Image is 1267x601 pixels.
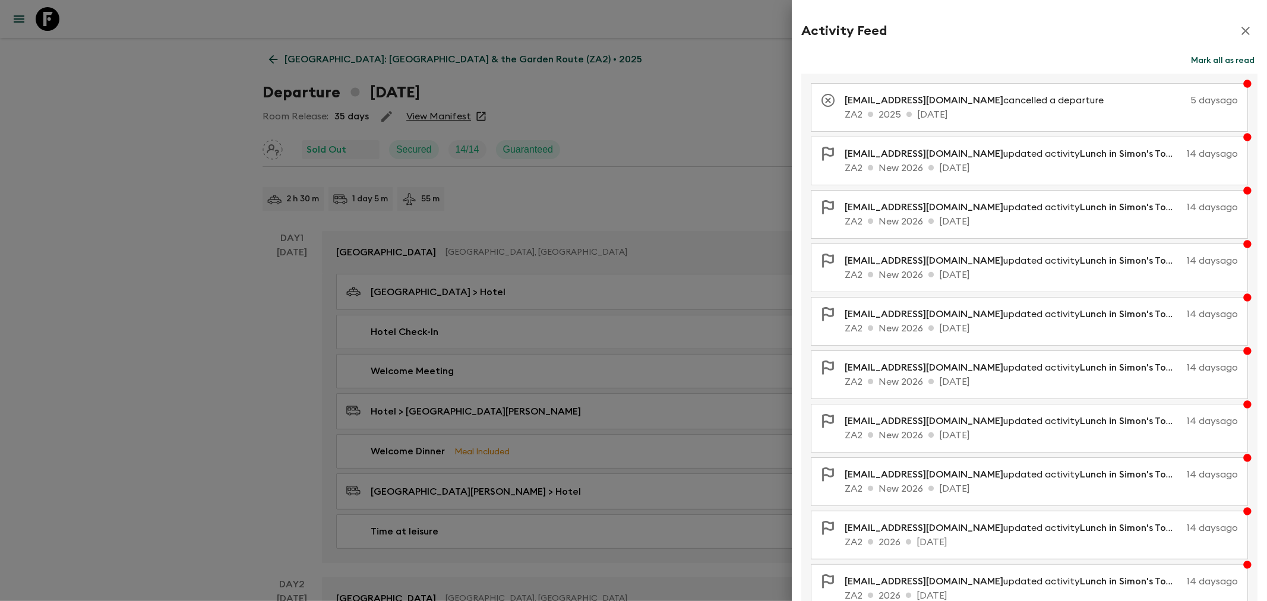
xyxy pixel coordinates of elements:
span: [EMAIL_ADDRESS][DOMAIN_NAME] [845,363,1003,372]
p: updated activity [845,147,1182,161]
p: updated activity [845,307,1182,321]
span: [EMAIL_ADDRESS][DOMAIN_NAME] [845,203,1003,212]
p: 14 days ago [1187,414,1238,428]
span: [EMAIL_ADDRESS][DOMAIN_NAME] [845,256,1003,265]
span: [EMAIL_ADDRESS][DOMAIN_NAME] [845,149,1003,159]
p: updated activity [845,414,1182,428]
p: ZA2 2026 [DATE] [845,535,1238,549]
p: updated activity [845,574,1182,589]
p: 14 days ago [1187,360,1238,375]
p: 14 days ago [1187,147,1238,161]
p: updated activity [845,360,1182,375]
p: cancelled a departure [845,93,1113,107]
span: [EMAIL_ADDRESS][DOMAIN_NAME] [845,96,1003,105]
p: ZA2 New 2026 [DATE] [845,428,1238,442]
p: ZA2 New 2026 [DATE] [845,268,1238,282]
p: ZA2 New 2026 [DATE] [845,321,1238,336]
p: 14 days ago [1187,200,1238,214]
p: 5 days ago [1118,93,1238,107]
button: Mark all as read [1188,52,1257,69]
span: [EMAIL_ADDRESS][DOMAIN_NAME] [845,470,1003,479]
span: [EMAIL_ADDRESS][DOMAIN_NAME] [845,309,1003,319]
p: updated activity [845,521,1182,535]
p: ZA2 New 2026 [DATE] [845,375,1238,389]
h2: Activity Feed [801,23,887,39]
span: [EMAIL_ADDRESS][DOMAIN_NAME] [845,577,1003,586]
p: ZA2 New 2026 [DATE] [845,161,1238,175]
span: [EMAIL_ADDRESS][DOMAIN_NAME] [845,523,1003,533]
p: 14 days ago [1187,307,1238,321]
span: [EMAIL_ADDRESS][DOMAIN_NAME] [845,416,1003,426]
p: 14 days ago [1187,521,1238,535]
p: 14 days ago [1187,254,1238,268]
p: ZA2 New 2026 [DATE] [845,482,1238,496]
p: updated activity [845,254,1182,268]
p: updated activity [845,200,1182,214]
p: ZA2 2025 [DATE] [845,107,1238,122]
p: 14 days ago [1187,467,1238,482]
p: updated activity [845,467,1182,482]
p: ZA2 New 2026 [DATE] [845,214,1238,229]
p: 14 days ago [1187,574,1238,589]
